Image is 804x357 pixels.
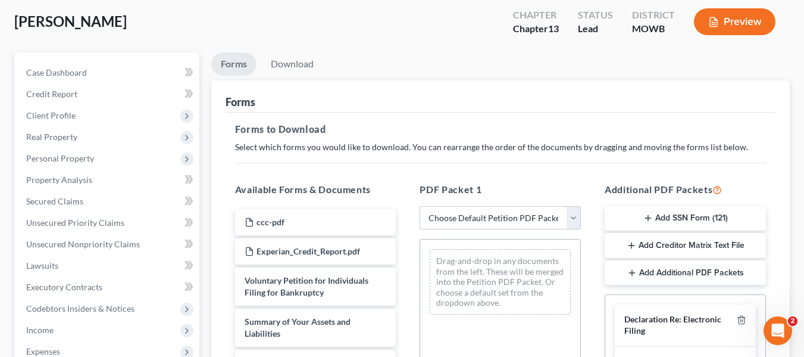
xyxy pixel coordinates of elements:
[17,62,199,83] a: Case Dashboard
[17,277,199,298] a: Executory Contracts
[605,260,766,285] button: Add Additional PDF Packets
[548,23,559,34] span: 13
[513,22,559,36] div: Chapter
[26,239,140,249] span: Unsecured Nonpriority Claims
[26,153,94,163] span: Personal Property
[26,132,77,142] span: Real Property
[235,141,766,153] p: Select which forms you would like to download. You can rearrange the order of the documents by dr...
[245,275,368,297] span: Voluntary Petition for Individuals Filing for Bankruptcy
[26,110,76,120] span: Client Profile
[26,260,58,271] span: Lawsuits
[256,217,284,227] span: ccc-pdf
[513,8,559,22] div: Chapter
[26,175,92,185] span: Property Analysis
[632,22,675,36] div: MOWB
[632,8,675,22] div: District
[261,52,323,76] a: Download
[256,246,360,256] span: Experian_Credit_Report.pdf
[605,206,766,231] button: Add SSN Form (121)
[26,196,83,206] span: Secured Claims
[420,182,581,197] h5: PDF Packet 1
[226,95,255,109] div: Forms
[788,316,797,326] span: 2
[17,169,199,191] a: Property Analysis
[605,233,766,258] button: Add Creditor Matrix Text File
[17,83,199,105] a: Credit Report
[17,234,199,255] a: Unsecured Nonpriority Claims
[694,8,775,35] button: Preview
[624,314,732,336] div: Declaration Re: Electronic Filing
[235,182,396,197] h5: Available Forms & Documents
[17,212,199,234] a: Unsecured Priority Claims
[26,89,77,99] span: Credit Report
[211,52,256,76] a: Forms
[764,316,792,345] iframe: Intercom live chat
[14,13,127,30] span: [PERSON_NAME]
[17,255,199,277] a: Lawsuits
[26,218,124,228] span: Unsecured Priority Claims
[26,282,102,292] span: Executory Contracts
[26,67,87,77] span: Case Dashboard
[26,325,54,335] span: Income
[578,8,613,22] div: Status
[26,303,134,313] span: Codebtors Insiders & Notices
[578,22,613,36] div: Lead
[245,316,351,339] span: Summary of Your Assets and Liabilities
[26,346,60,356] span: Expenses
[235,122,766,136] h5: Forms to Download
[605,182,766,197] h5: Additional PDF Packets
[17,191,199,212] a: Secured Claims
[430,249,571,315] div: Drag-and-drop in any documents from the left. These will be merged into the Petition PDF Packet. ...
